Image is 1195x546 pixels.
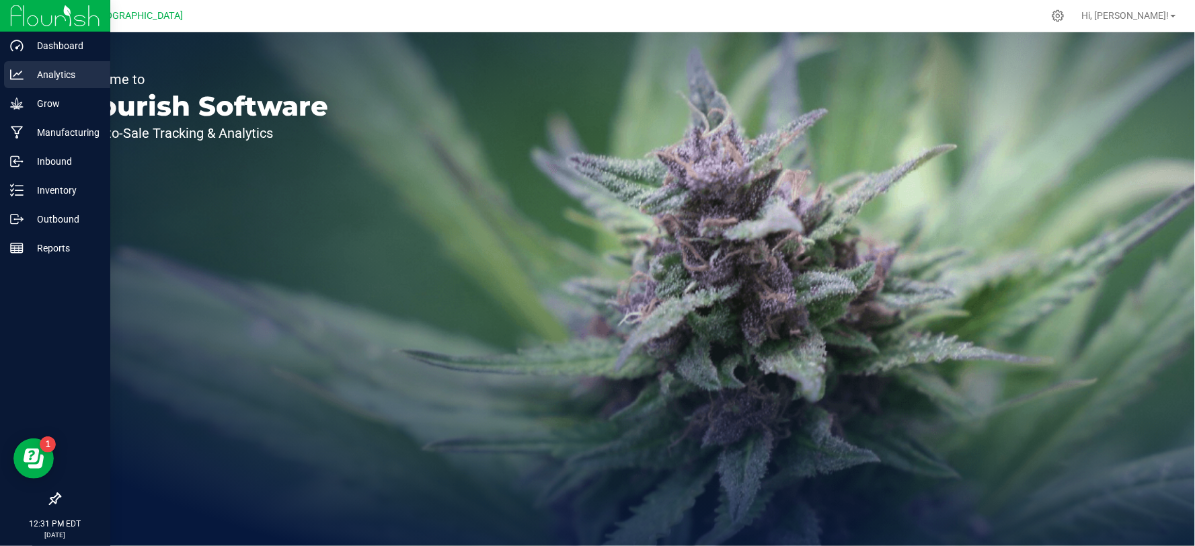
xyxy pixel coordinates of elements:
p: Grow [24,95,104,112]
p: Flourish Software [73,93,328,120]
inline-svg: Dashboard [10,39,24,52]
inline-svg: Manufacturing [10,126,24,139]
p: Seed-to-Sale Tracking & Analytics [73,126,328,140]
inline-svg: Inventory [10,184,24,197]
span: [GEOGRAPHIC_DATA] [91,10,184,22]
p: Welcome to [73,73,328,86]
span: Hi, [PERSON_NAME]! [1082,10,1169,21]
inline-svg: Outbound [10,212,24,226]
p: Outbound [24,211,104,227]
p: Inbound [24,153,104,169]
inline-svg: Grow [10,97,24,110]
inline-svg: Inbound [10,155,24,168]
p: Dashboard [24,38,104,54]
p: Inventory [24,182,104,198]
iframe: Resource center [13,438,54,479]
p: Manufacturing [24,124,104,141]
p: Analytics [24,67,104,83]
iframe: Resource center unread badge [40,436,56,453]
p: Reports [24,240,104,256]
inline-svg: Reports [10,241,24,255]
p: [DATE] [6,530,104,540]
inline-svg: Analytics [10,68,24,81]
p: 12:31 PM EDT [6,518,104,530]
div: Manage settings [1050,9,1067,22]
